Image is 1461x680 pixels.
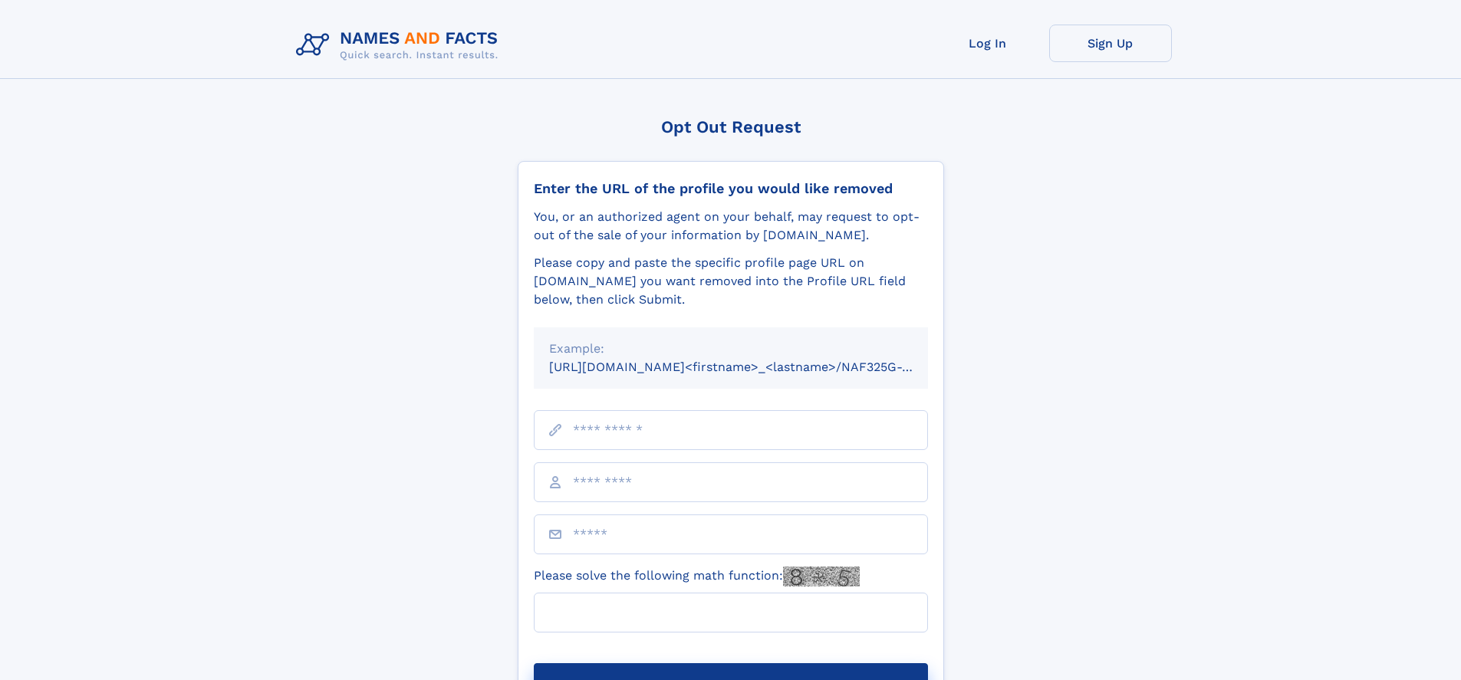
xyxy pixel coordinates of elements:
[549,340,913,358] div: Example:
[926,25,1049,62] a: Log In
[534,180,928,197] div: Enter the URL of the profile you would like removed
[290,25,511,66] img: Logo Names and Facts
[534,208,928,245] div: You, or an authorized agent on your behalf, may request to opt-out of the sale of your informatio...
[518,117,944,136] div: Opt Out Request
[549,360,957,374] small: [URL][DOMAIN_NAME]<firstname>_<lastname>/NAF325G-xxxxxxxx
[1049,25,1172,62] a: Sign Up
[534,567,860,586] label: Please solve the following math function:
[534,254,928,309] div: Please copy and paste the specific profile page URL on [DOMAIN_NAME] you want removed into the Pr...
